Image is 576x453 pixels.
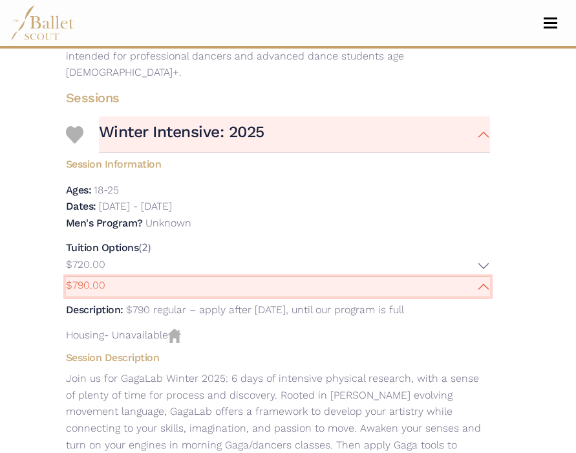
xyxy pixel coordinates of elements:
span: Housing [66,329,104,341]
h3: Winter Intensive: 2025 [99,122,264,142]
p: $790 regular – apply after [DATE], until our program is full [126,304,404,316]
p: $720.00 [66,256,105,273]
p: - Unavailable [66,327,490,344]
p: $790.00 [66,277,105,294]
p: 18-25 [94,184,119,196]
h5: Men's Program? [66,217,143,229]
h5: Session Description [56,351,500,365]
h5: Ages: [66,184,92,196]
button: $790.00 [66,277,490,297]
img: Heart [66,126,83,144]
img: Housing Unvailable [168,329,181,343]
h5: Session Information [56,153,500,171]
h5: Description: [66,304,123,316]
div: (2) [66,239,490,323]
h5: Tuition Options [66,241,139,254]
p: Unknown [145,217,191,229]
button: Toggle navigation [535,17,566,29]
p: [DATE] - [DATE] [99,200,172,212]
h4: Sessions [56,89,500,106]
h5: Dates: [66,200,96,212]
button: $720.00 [66,256,490,276]
button: Winter Intensive: 2025 [99,116,490,153]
